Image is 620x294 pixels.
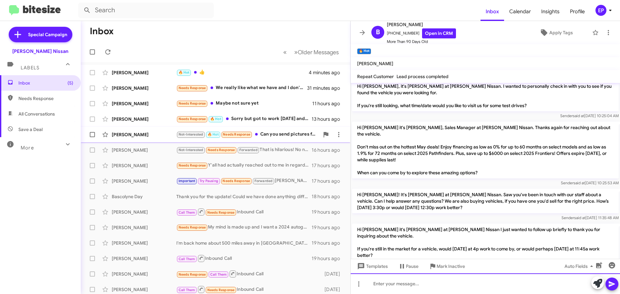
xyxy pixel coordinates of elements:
div: Bascolyne Day [112,193,176,200]
span: Save a Deal [18,126,43,133]
div: 17 hours ago [312,178,345,184]
span: Needs Response [207,288,235,292]
div: [DATE] [321,271,345,277]
span: Templates [356,260,388,272]
div: 18 hours ago [312,193,345,200]
span: Labels [21,65,39,71]
span: Try Pausing [200,179,218,183]
div: EP [595,5,606,16]
div: My mind is made up and I want a 2024 autograph blk on black low mileage. If I was younger it woul... [176,224,312,231]
input: Search [78,3,214,18]
span: Needs Response [222,179,250,183]
div: Thank you for the update! Could we have done anything differently to earn your business? Was it j... [176,193,312,200]
span: More Than 90 Days Old [387,38,456,45]
span: Needs Response [208,148,235,152]
button: Next [290,46,343,59]
span: said at [574,215,585,220]
div: [PERSON_NAME] [112,147,176,153]
div: [PERSON_NAME] [112,255,176,262]
div: Inbound Call [176,208,312,216]
span: [PERSON_NAME] [387,21,456,28]
span: 🔥 Hot [210,117,221,121]
div: Can you send pictures first? [176,131,319,138]
span: Needs Response [18,95,73,102]
span: Special Campaign [28,31,67,38]
a: Inbox [480,2,504,21]
span: « [283,48,287,56]
span: Sender [DATE] 10:25:04 AM [560,113,619,118]
span: Call Them [179,210,195,215]
button: Auto Fields [559,260,601,272]
div: 31 minutes ago [307,85,345,91]
div: [PERSON_NAME] Nissan [12,48,68,55]
div: 17 hours ago [312,162,345,169]
span: Auto Fields [564,260,595,272]
span: Not-Interested [179,132,203,137]
span: Forwarded [253,178,274,184]
div: [PERSON_NAME] [112,100,176,107]
span: B [376,27,380,37]
div: Maybe not sure yet [176,100,312,107]
div: [PERSON_NAME] [112,271,176,277]
p: Hi [PERSON_NAME] it's [PERSON_NAME], Sales Manager at [PERSON_NAME] Nissan. Thanks again for reac... [352,122,619,178]
div: [PERSON_NAME] [112,178,176,184]
span: said at [573,113,584,118]
div: [PERSON_NAME] [112,209,176,215]
span: More [21,145,34,151]
a: Open in CRM [422,28,456,38]
span: Important [179,179,195,183]
div: 19 hours ago [312,209,345,215]
span: Needs Response [179,86,206,90]
a: Insights [536,2,565,21]
nav: Page navigation example [280,46,343,59]
span: All Conversations [18,111,55,117]
span: Apply Tags [549,27,573,38]
span: Needs Response [179,225,206,229]
span: » [294,48,298,56]
div: We really like what we have and I don't believe that we can both benefit from a trade in. The onl... [176,84,307,92]
span: (5) [67,80,73,86]
span: Call Them [179,257,195,261]
span: Needs Response [179,117,206,121]
a: Special Campaign [9,27,72,42]
div: [PERSON_NAME] [112,240,176,246]
div: That is hilarious! No need it was just somebody trying to be funny. I took it as that as well. Th... [176,146,312,154]
button: Pause [393,260,424,272]
span: Needs Response [223,132,250,137]
div: 👍 [176,69,309,76]
span: Older Messages [298,49,339,56]
span: Not-Interested [179,148,203,152]
small: 🔥 Hot [357,48,371,54]
span: Lead process completed [397,74,449,79]
button: Apply Tags [523,27,589,38]
div: [PERSON_NAME] [112,69,176,76]
div: 16 hours ago [312,147,345,153]
div: [PERSON_NAME] [112,286,176,293]
div: 4 minutes ago [309,69,345,76]
div: [PERSON_NAME] thanks for the update. I really appreciate you getting back to me. [176,177,312,185]
span: Sender [DATE] 11:35:48 AM [562,215,619,220]
span: [PHONE_NUMBER] [387,28,456,38]
div: Sorry but got to work [DATE] and half day [DATE] [176,115,312,123]
div: [PERSON_NAME] [112,116,176,122]
span: [PERSON_NAME] [357,61,393,66]
div: Inbound Call [176,254,312,262]
a: Calendar [504,2,536,21]
p: Hi [PERSON_NAME], it's [PERSON_NAME] at [PERSON_NAME] Nissan. I wanted to personally check in wit... [352,80,619,111]
div: Inbound Call [176,270,321,278]
button: Previous [279,46,291,59]
a: Profile [565,2,590,21]
div: 13 hours ago [312,116,345,122]
span: 🔥 Hot [208,132,219,137]
span: Needs Response [179,163,206,167]
button: Mark Inactive [424,260,470,272]
span: Forwarded [238,147,259,153]
span: Pause [406,260,418,272]
div: Y'all had actually reached out to me in regards to buying my vehicle [176,162,312,169]
span: Call Them [210,272,227,277]
span: Inbox [18,80,73,86]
